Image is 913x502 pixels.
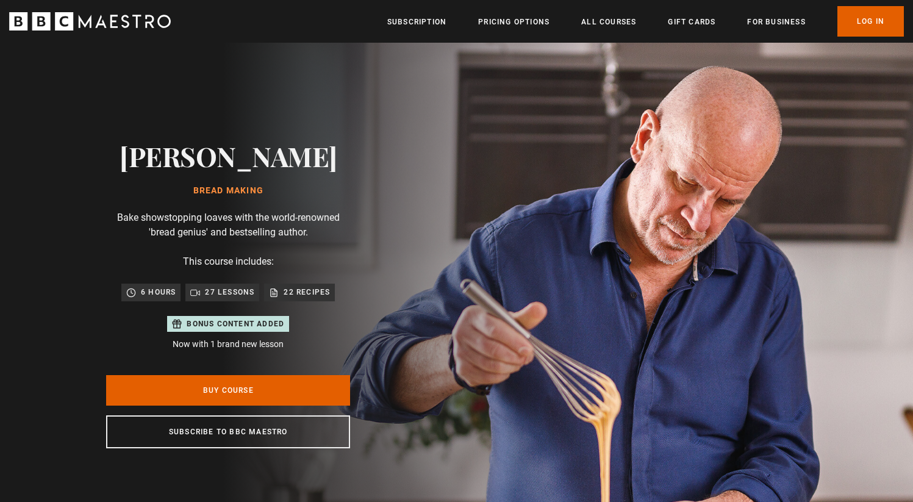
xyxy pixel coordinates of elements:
nav: Primary [387,6,904,37]
a: For business [747,16,805,28]
h1: Bread Making [120,186,337,196]
a: Log In [837,6,904,37]
a: All Courses [581,16,636,28]
h2: [PERSON_NAME] [120,140,337,171]
a: Pricing Options [478,16,550,28]
svg: BBC Maestro [9,12,171,30]
p: Bake showstopping loaves with the world-renowned 'bread genius' and bestselling author. [106,210,350,240]
p: 27 lessons [205,286,254,298]
a: Gift Cards [668,16,715,28]
a: Subscribe to BBC Maestro [106,415,350,448]
p: 6 hours [141,286,176,298]
p: 22 recipes [284,286,330,298]
a: Buy Course [106,375,350,406]
p: Now with 1 brand new lesson [167,338,289,351]
a: Subscription [387,16,446,28]
p: This course includes: [183,254,274,269]
p: Bonus content added [187,318,284,329]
